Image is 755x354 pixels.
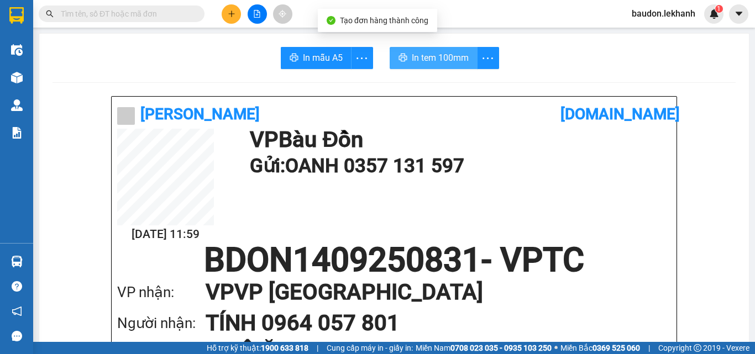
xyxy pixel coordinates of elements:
span: more [478,51,499,65]
span: baudon.lekhanh [623,7,704,20]
span: message [12,331,22,341]
span: search [46,10,54,18]
span: caret-down [734,9,744,19]
button: more [477,47,499,69]
h1: VP Bàu Đồn [250,129,665,151]
img: warehouse-icon [11,99,23,111]
span: check-circle [327,16,335,25]
span: copyright [694,344,701,352]
span: | [317,342,318,354]
button: file-add [248,4,267,24]
h1: TÍNH 0964 057 801 [206,308,649,339]
span: Cung cấp máy in - giấy in: [327,342,413,354]
h1: Gửi: OANH 0357 131 597 [250,151,665,181]
input: Tìm tên, số ĐT hoặc mã đơn [61,8,191,20]
span: Tạo đơn hàng thành công [340,16,428,25]
span: notification [12,306,22,316]
div: VP nhận: [117,281,206,304]
span: aim [279,10,286,18]
span: | [648,342,650,354]
div: Người nhận: [117,312,206,335]
button: printerIn tem 100mm [390,47,478,69]
strong: 1900 633 818 [261,344,308,352]
span: Miền Nam [416,342,552,354]
strong: 0369 525 060 [593,344,640,352]
button: aim [273,4,292,24]
strong: 0708 023 035 - 0935 103 250 [450,344,552,352]
img: icon-new-feature [709,9,719,19]
img: warehouse-icon [11,256,23,267]
img: warehouse-icon [11,44,23,56]
span: Miền Bắc [560,342,640,354]
b: [PERSON_NAME] [140,105,260,123]
img: logo-vxr [9,7,24,24]
h1: VP VP [GEOGRAPHIC_DATA] [206,277,649,308]
span: question-circle [12,281,22,292]
span: In tem 100mm [412,51,469,65]
h1: BDON1409250831 - VPTC [117,244,671,277]
span: 1 [717,5,721,13]
img: warehouse-icon [11,72,23,83]
button: caret-down [729,4,748,24]
span: printer [290,53,298,64]
b: [DOMAIN_NAME] [560,105,680,123]
span: plus [228,10,235,18]
span: Hỗ trợ kỹ thuật: [207,342,308,354]
span: printer [399,53,407,64]
span: more [352,51,373,65]
sup: 1 [715,5,723,13]
span: ⚪️ [554,346,558,350]
button: more [351,47,373,69]
img: solution-icon [11,127,23,139]
h2: [DATE] 11:59 [117,225,214,244]
button: printerIn mẫu A5 [281,47,352,69]
button: plus [222,4,241,24]
span: file-add [253,10,261,18]
span: In mẫu A5 [303,51,343,65]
